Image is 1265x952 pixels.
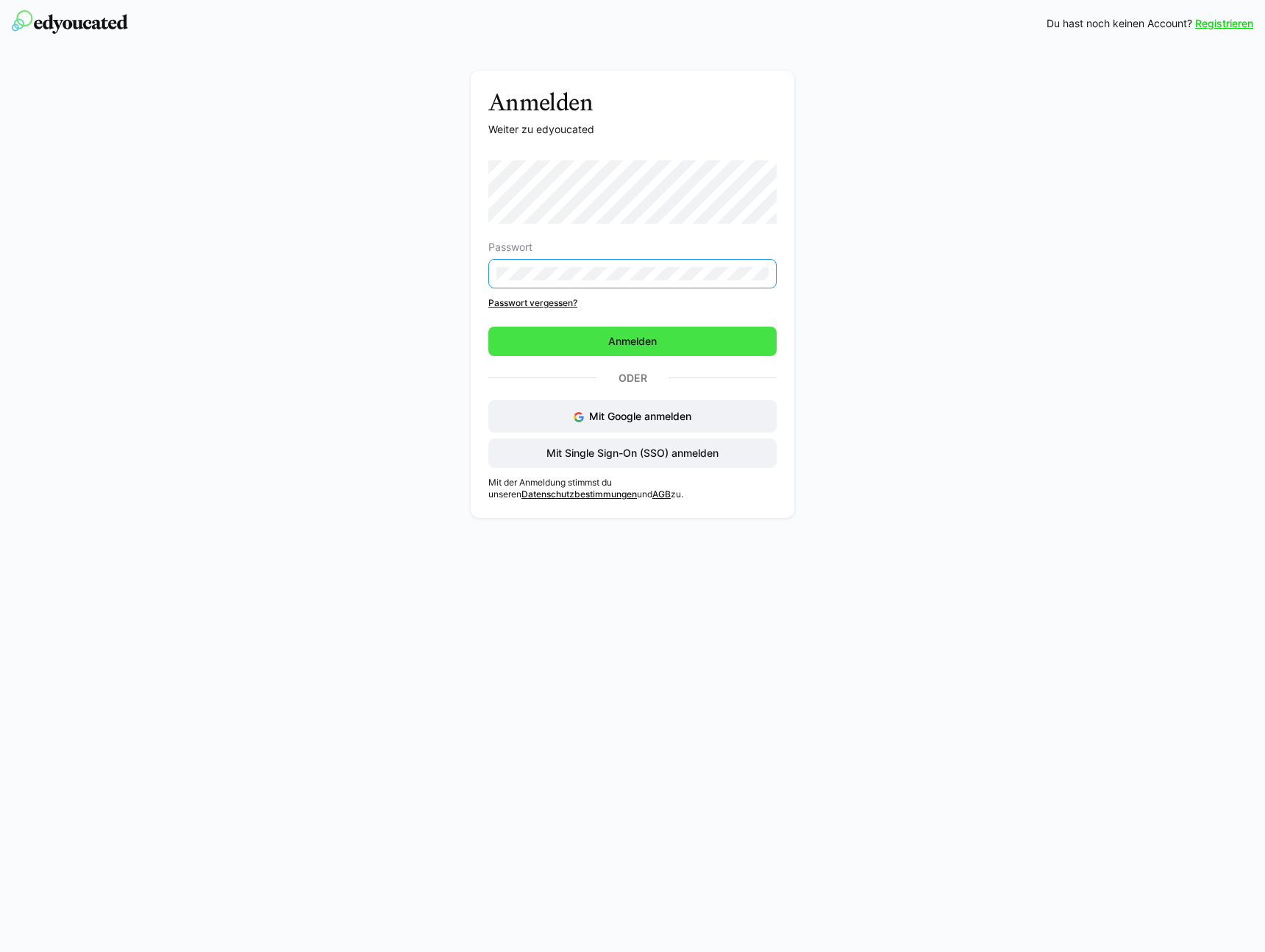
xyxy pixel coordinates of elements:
[488,122,777,137] p: Weiter zu edyoucated
[488,241,532,253] span: Passwort
[488,438,777,468] button: Mit Single Sign-On (SSO) anmelden
[589,410,691,422] span: Mit Google anmelden
[521,489,637,500] a: Datenschutzbestimmungen
[488,477,777,500] p: Mit der Anmeldung stimmst du unseren und zu.
[1195,16,1253,31] a: Registrieren
[488,327,777,356] button: Anmelden
[488,88,777,116] h3: Anmelden
[488,297,777,309] a: Passwort vergessen?
[606,334,659,349] span: Anmelden
[596,368,669,388] p: Oder
[1047,16,1192,31] span: Du hast noch keinen Account?
[488,400,777,433] button: Mit Google anmelden
[544,446,721,461] span: Mit Single Sign-On (SSO) anmelden
[652,489,671,500] a: AGB
[12,10,128,34] img: edyoucated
